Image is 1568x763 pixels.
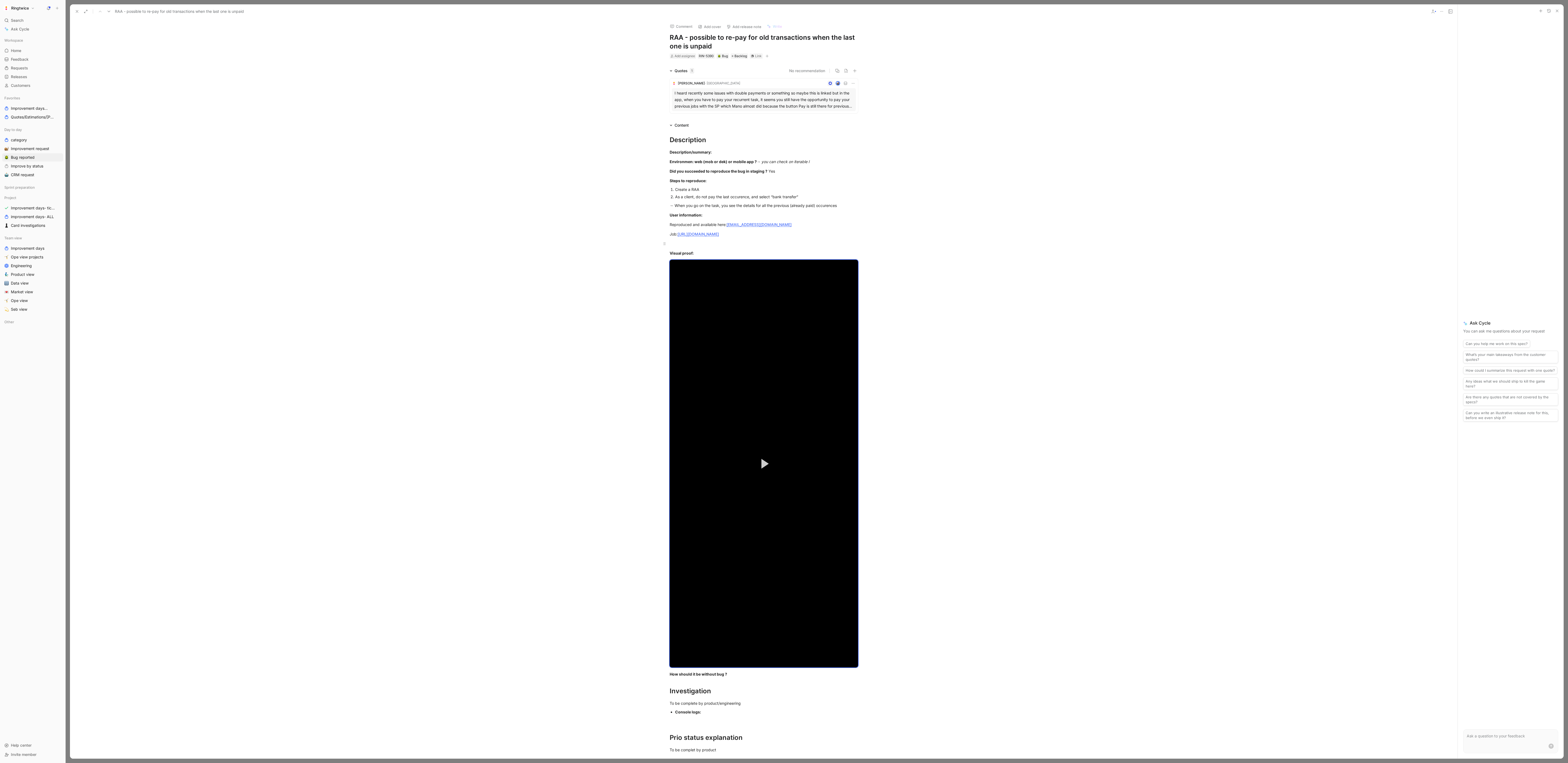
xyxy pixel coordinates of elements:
[755,53,762,59] div: Link
[2,162,63,170] a: Improve by status
[752,451,776,476] button: Play Video
[764,23,785,30] button: Write
[675,187,858,192] div: Create a RAA
[670,251,694,255] strong: Visual proof:
[670,672,727,676] strong: How should it be without bug ?
[2,297,63,305] a: 🤸Ope view
[2,183,63,193] div: Sprint preparation
[675,90,853,109] div: I heard recently some issues with double payments or something so maybe this is linked but in the...
[718,54,721,58] img: 🪲
[11,155,35,160] span: Bug reported
[3,271,10,278] button: 🧞‍♂️
[3,306,10,313] button: 💫
[670,168,858,174] div: Yes
[11,106,52,111] span: Improvement days
[716,53,729,59] div: 🪲Bug
[115,8,244,15] span: RAA - possible to re-pay for old transactions when the last one is unpaid
[3,289,10,295] button: 💌
[4,127,22,132] span: Day to day
[670,222,858,227] div: Reproduced and available here:
[2,126,63,179] div: Day to daycategory🐌Improvement request🪲Bug reportedImprove by status🤖CRM request
[705,81,740,85] span: · [GEOGRAPHIC_DATA]
[670,686,858,696] div: Investigation
[2,279,63,287] a: 🔢Data view
[670,178,706,183] strong: Steps to reproduce:
[670,150,712,154] strong: Description/summary:
[11,205,57,211] span: Improvement days- tickets ready
[11,137,27,143] span: category
[2,221,63,230] a: ♟️Card investigations
[670,700,858,706] div: To be complete by product/engineering
[4,255,9,259] img: 🤸
[675,194,858,200] div: As a client, do not pay the last occurence, and select “bank transfer”
[2,183,63,191] div: Sprint preparation
[836,82,840,85] img: avatar
[11,743,32,747] span: Help center
[3,172,10,178] button: 🤖
[2,94,63,102] div: Favorites
[1463,377,1558,390] button: Any ideas what we should ship to kill the game here?
[2,104,63,112] a: Improvement daysTeam view
[4,290,9,294] img: 💌
[699,53,714,59] div: RIN-5390
[2,55,63,63] a: Feedback
[4,223,9,228] img: ♟️
[789,68,825,74] button: No recommendation
[670,33,858,51] h1: RAA - possible to re-pay for old transactions when the last one is unpaid
[4,38,23,43] span: Workspace
[11,146,49,151] span: Improvement request
[667,68,696,74] div: Quotes1
[670,231,858,237] div: Job:
[11,65,28,71] span: Requests
[4,147,9,151] img: 🐌
[4,173,9,177] img: 🤖
[11,114,54,120] span: Quotes/Estimations/[PERSON_NAME]
[670,747,858,753] div: To be complet by product
[734,53,747,59] span: Backlog
[2,318,63,326] div: Other
[2,64,63,72] a: Requests
[773,24,782,29] span: Write
[1463,340,1530,347] button: Can you help me work on this spec?
[11,298,28,303] span: Ope view
[2,234,63,242] div: Team view
[11,280,29,286] span: Data view
[3,297,10,304] button: 🤸
[11,57,29,62] span: Feedback
[11,214,54,219] span: improvement days- ALL
[1463,320,1558,326] span: Ask Cycle
[11,289,33,295] span: Market view
[731,53,748,59] div: Backlog
[11,48,21,53] span: Home
[670,213,702,217] strong: User information:
[4,5,9,11] img: Ringtwice
[678,81,705,85] span: [PERSON_NAME]
[4,195,16,200] span: Project
[724,23,764,30] button: Add release note
[2,47,63,55] a: Home
[3,254,10,260] button: 🤸
[11,272,34,277] span: Product view
[4,272,9,277] img: 🧞‍♂️
[757,159,810,164] em: → you can check on iterable l
[4,95,20,101] span: Favorites
[4,235,22,241] span: Team view
[4,319,14,325] span: Other
[667,23,695,30] button: Comment
[1463,328,1558,334] p: You can ask me questions about your request
[11,223,45,228] span: Card investigations
[1463,393,1558,406] button: Are there any quotes that are not covered by the specs?
[2,171,63,179] a: 🤖CRM request
[675,122,689,129] div: Content
[11,163,43,169] span: Improve by status
[672,81,676,86] img: logo
[670,169,767,173] strong: Did you succeeded to reproduce the bug in staging ?
[4,185,35,190] span: Sprint preparation
[667,122,691,129] div: Content
[11,83,30,88] span: Customers
[2,750,63,759] div: Invite member
[1463,409,1558,422] button: Can you write an illustrative release note for this, before we even ship it?
[1463,367,1557,374] button: How could I summarize this request with one quote?
[4,298,9,303] img: 🤸
[3,222,10,229] button: ♟️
